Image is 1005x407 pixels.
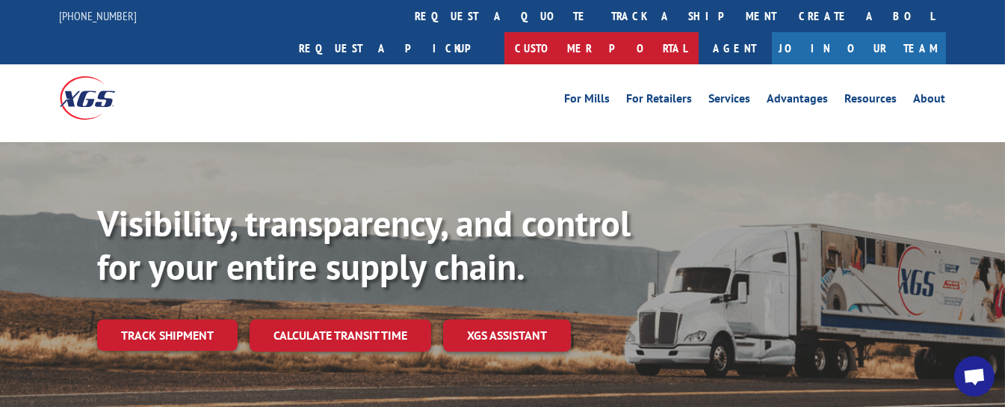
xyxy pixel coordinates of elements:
[954,356,995,397] a: Open chat
[709,93,751,109] a: Services
[97,200,631,290] b: Visibility, transparency, and control for your entire supply chain.
[845,93,897,109] a: Resources
[60,8,137,23] a: [PHONE_NUMBER]
[565,93,610,109] a: For Mills
[627,93,693,109] a: For Retailers
[767,93,829,109] a: Advantages
[772,32,946,64] a: Join Our Team
[504,32,699,64] a: Customer Portal
[250,319,431,352] a: Calculate transit time
[443,319,571,352] a: XGS ASSISTANT
[97,319,238,351] a: Track shipment
[914,93,946,109] a: About
[699,32,772,64] a: Agent
[288,32,504,64] a: Request a pickup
